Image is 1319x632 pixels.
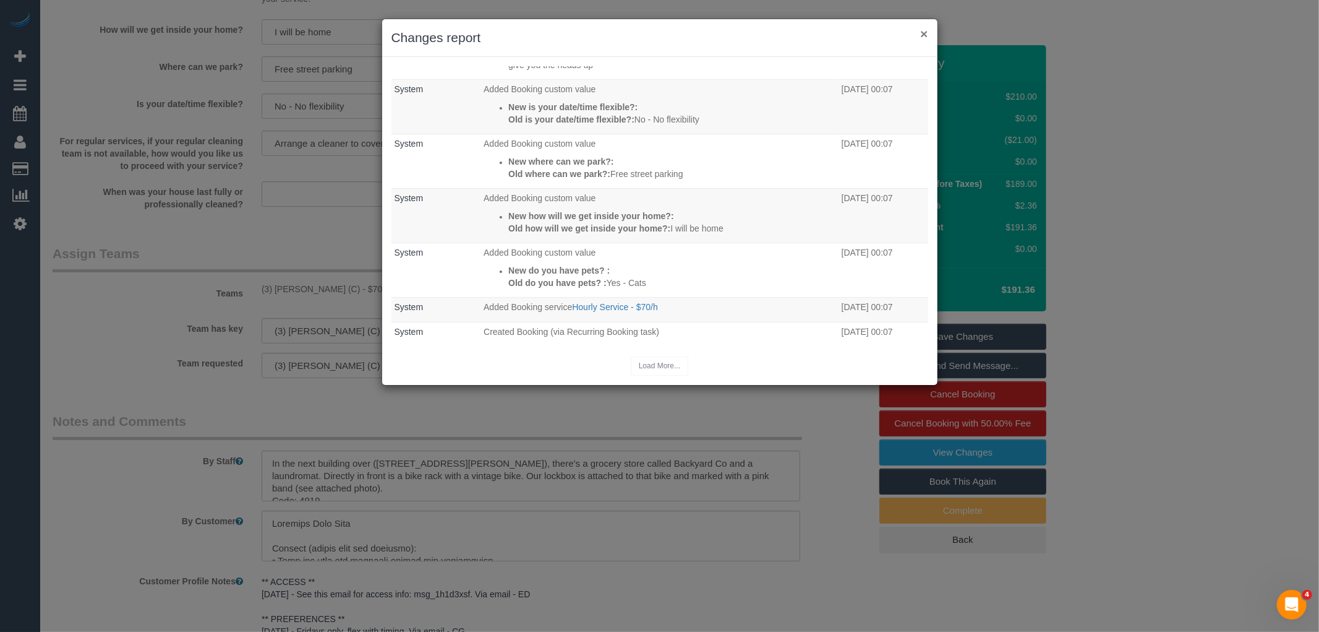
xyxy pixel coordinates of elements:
a: System [395,84,424,94]
button: × [920,27,928,40]
td: When [839,80,928,134]
span: Added Booking custom value [484,139,595,149]
p: Free street parking [508,168,835,180]
td: When [839,189,928,243]
strong: Old is your date/time flexible?: [508,115,634,124]
a: System [395,302,424,312]
td: Who [391,134,481,189]
span: Added Booking custom value [484,84,595,94]
span: 4 [1302,590,1312,600]
td: When [839,134,928,189]
td: What [480,189,839,243]
span: Added Booking service [484,302,572,312]
h3: Changes report [391,28,928,47]
span: Added Booking custom value [484,248,595,258]
td: When [839,243,928,298]
td: When [839,322,928,346]
a: System [395,327,424,337]
strong: Old do you have pets? : [508,278,607,288]
strong: New how will we get inside your home?: [508,211,674,221]
strong: New where can we park?: [508,157,613,167]
td: When [839,298,928,322]
iframe: Intercom live chat [1277,590,1307,620]
span: Added Booking custom value [484,193,595,203]
td: Who [391,322,481,346]
td: What [480,134,839,189]
a: System [395,193,424,203]
p: Yes - Cats [508,277,835,289]
td: Who [391,243,481,298]
td: Who [391,298,481,322]
a: Hourly Service - $70/h [572,302,658,312]
strong: Old where can we park?: [508,169,610,179]
strong: New do you have pets? : [508,266,610,275]
td: What [480,243,839,298]
p: No - No flexibility [508,113,835,126]
span: Created Booking (via Recurring Booking task) [484,327,659,337]
td: What [480,298,839,322]
a: System [395,248,424,258]
td: Who [391,80,481,134]
td: Who [391,189,481,243]
strong: New is your date/time flexible?: [508,102,638,112]
td: What [480,80,839,134]
p: I will be home [508,222,835,235]
a: System [395,139,424,149]
sui-modal: Changes report [382,19,937,385]
td: What [480,322,839,346]
strong: Old how will we get inside your home?: [508,223,670,233]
